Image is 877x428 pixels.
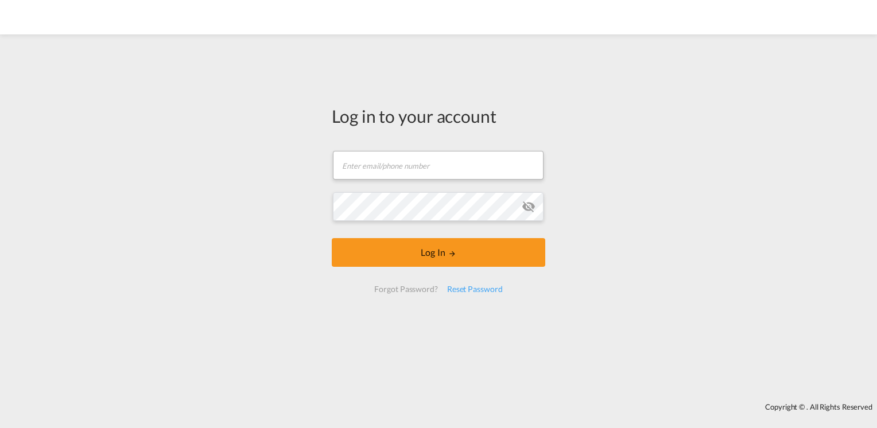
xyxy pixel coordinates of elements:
div: Reset Password [443,279,507,299]
input: Enter email/phone number [333,151,544,180]
button: LOGIN [332,238,545,267]
div: Log in to your account [332,104,545,128]
md-icon: icon-eye-off [522,200,535,213]
div: Forgot Password? [370,279,442,299]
